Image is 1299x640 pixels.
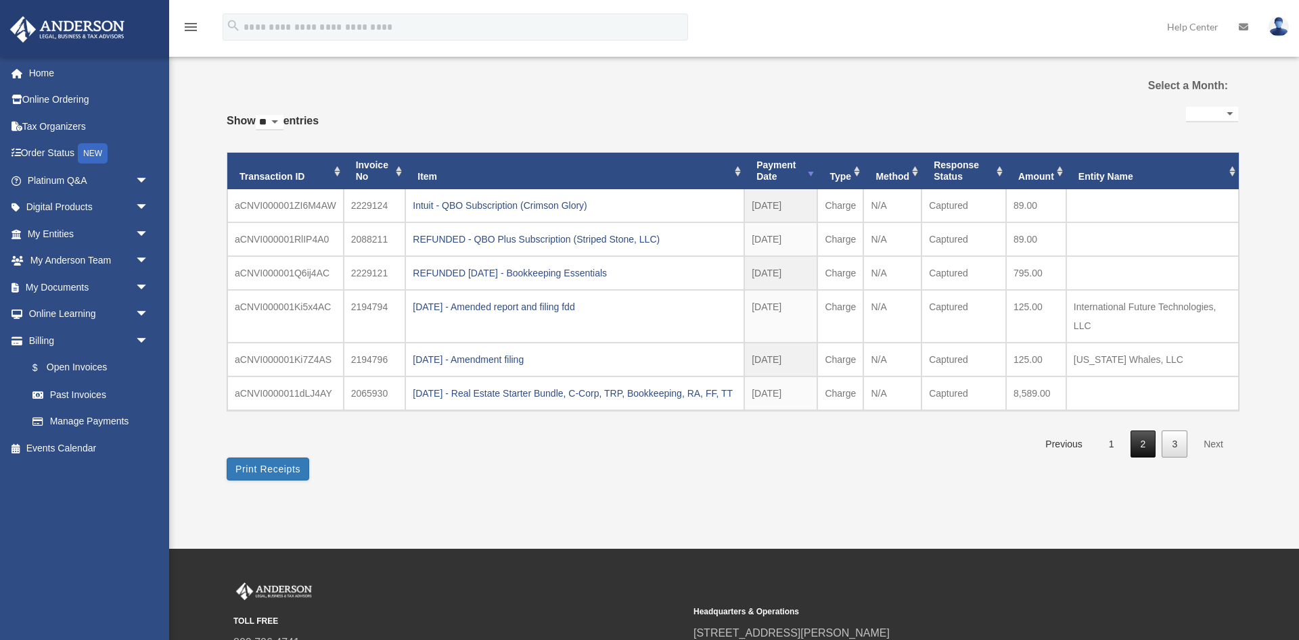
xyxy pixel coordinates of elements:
[413,350,737,369] div: [DATE] - Amendment filing
[1006,290,1066,343] td: 125.00
[817,222,863,256] td: Charge
[1006,222,1066,256] td: 89.00
[9,247,169,274] a: My Anderson Teamarrow_drop_down
[227,343,344,376] td: aCNVI000001Ki7Z4AS
[135,194,162,222] span: arrow_drop_down
[344,376,406,410] td: 2065930
[19,354,169,382] a: $Open Invoices
[9,194,169,221] a: Digital Productsarrow_drop_down
[817,343,863,376] td: Charge
[19,408,169,435] a: Manage Payments
[227,189,344,222] td: aCNVI000001ZI6M4AW
[256,115,283,130] select: Showentries
[227,290,344,343] td: aCNVI000001Ki5x4AC
[863,222,921,256] td: N/A
[227,112,319,144] label: Show entries
[135,220,162,248] span: arrow_drop_down
[6,16,129,43] img: Anderson Advisors Platinum Portal
[183,19,199,35] i: menu
[9,87,169,114] a: Online Ordering
[1006,189,1066,222] td: 89.00
[9,59,169,87] a: Home
[135,301,162,328] span: arrow_drop_down
[9,140,169,168] a: Order StatusNEW
[1066,343,1239,376] td: [US_STATE] Whales, LLC
[344,290,406,343] td: 2194794
[344,189,406,222] td: 2229124
[744,256,817,290] td: [DATE]
[9,435,169,462] a: Events Calendar
[413,196,737,215] div: Intuit - QBO Subscription (Crimson Glory)
[9,220,169,247] a: My Entitiesarrow_drop_down
[693,627,890,639] a: [STREET_ADDRESS][PERSON_NAME]
[9,301,169,328] a: Online Learningarrow_drop_down
[413,297,737,316] div: [DATE] - Amended report and filing fdd
[413,230,737,249] div: REFUNDED - QBO Plus Subscription (Striped Stone, LLC)
[863,153,921,189] th: Method: activate to sort column ascending
[863,376,921,410] td: N/A
[921,343,1006,376] td: Captured
[413,384,737,403] div: [DATE] - Real Estate Starter Bundle, C-Corp, TRP, Bookkeeping, RA, FF, TT
[921,222,1006,256] td: Captured
[135,167,162,195] span: arrow_drop_down
[817,189,863,222] td: Charge
[227,153,344,189] th: Transaction ID: activate to sort column ascending
[344,343,406,376] td: 2194796
[344,153,406,189] th: Invoice No: activate to sort column ascending
[40,360,47,376] span: $
[817,376,863,410] td: Charge
[9,274,169,301] a: My Documentsarrow_drop_down
[19,381,162,408] a: Past Invoices
[227,458,309,481] button: Print Receipts
[78,143,108,164] div: NEW
[1006,343,1066,376] td: 125.00
[1162,430,1187,458] a: 3
[227,256,344,290] td: aCNVI000001Q6ij4AC
[744,189,817,222] td: [DATE]
[1066,153,1239,189] th: Entity Name: activate to sort column ascending
[135,327,162,355] span: arrow_drop_down
[921,290,1006,343] td: Captured
[921,256,1006,290] td: Captured
[744,153,817,189] th: Payment Date: activate to sort column ascending
[863,343,921,376] td: N/A
[693,605,1144,619] small: Headquarters & Operations
[921,376,1006,410] td: Captured
[1006,256,1066,290] td: 795.00
[226,18,241,33] i: search
[744,222,817,256] td: [DATE]
[344,222,406,256] td: 2088211
[1131,430,1156,458] a: 2
[413,264,737,282] div: REFUNDED [DATE] - Bookkeeping Essentials
[135,274,162,301] span: arrow_drop_down
[1080,76,1228,95] label: Select a Month:
[817,290,863,343] td: Charge
[1099,430,1124,458] a: 1
[233,614,684,629] small: TOLL FREE
[135,247,162,275] span: arrow_drop_down
[817,153,863,189] th: Type: activate to sort column ascending
[863,290,921,343] td: N/A
[9,113,169,140] a: Tax Organizers
[344,256,406,290] td: 2229121
[1066,290,1239,343] td: International Future Technologies, LLC
[183,24,199,35] a: menu
[1269,17,1289,36] img: User Pic
[233,583,315,600] img: Anderson Advisors Platinum Portal
[744,376,817,410] td: [DATE]
[863,189,921,222] td: N/A
[227,222,344,256] td: aCNVI000001RlIP4A0
[921,153,1006,189] th: Response Status: activate to sort column ascending
[1006,376,1066,410] td: 8,589.00
[9,327,169,354] a: Billingarrow_drop_down
[863,256,921,290] td: N/A
[744,343,817,376] td: [DATE]
[817,256,863,290] td: Charge
[1035,430,1092,458] a: Previous
[1193,430,1233,458] a: Next
[921,189,1006,222] td: Captured
[405,153,744,189] th: Item: activate to sort column ascending
[227,376,344,410] td: aCNVI0000011dLJ4AY
[1006,153,1066,189] th: Amount: activate to sort column ascending
[9,167,169,194] a: Platinum Q&Aarrow_drop_down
